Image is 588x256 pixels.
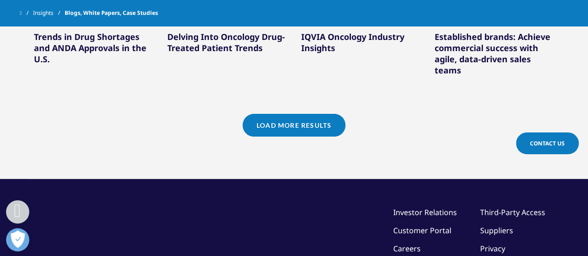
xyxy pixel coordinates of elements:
a: Customer Portal [393,225,451,236]
a: Insights [33,5,65,21]
button: Open Preferences [6,228,29,251]
a: Privacy [480,243,505,254]
a: Careers [393,243,421,254]
a: Fact Sheet IQVIA Oncology Industry Insights [301,13,421,78]
div: Established brands: Achieve commercial success with agile, data-driven sales teams [435,31,555,79]
a: Blog Delving Into Oncology Drug-Treated Patient Trends [167,13,287,78]
a: Third-Party Access [480,207,545,217]
div: IQVIA Oncology Industry Insights [301,31,421,57]
a: Contact Us [516,132,579,154]
div: Delving Into Oncology Drug-Treated Patient Trends [167,31,287,57]
div: Trends in Drug Shortages and ANDA Approvals in the U.S. [34,31,154,68]
span: Contact Us [530,139,565,147]
a: Load More Results [243,114,345,137]
a: Suppliers [480,225,513,236]
a: Publication Established brands: Achieve commercial success with agile, data-driven sales teams [435,13,555,100]
a: Institute Report Trends in Drug Shortages and ANDA Approvals in the U.S. [34,13,154,89]
a: Investor Relations [393,207,457,217]
span: Blogs, White Papers, Case Studies [65,5,158,21]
